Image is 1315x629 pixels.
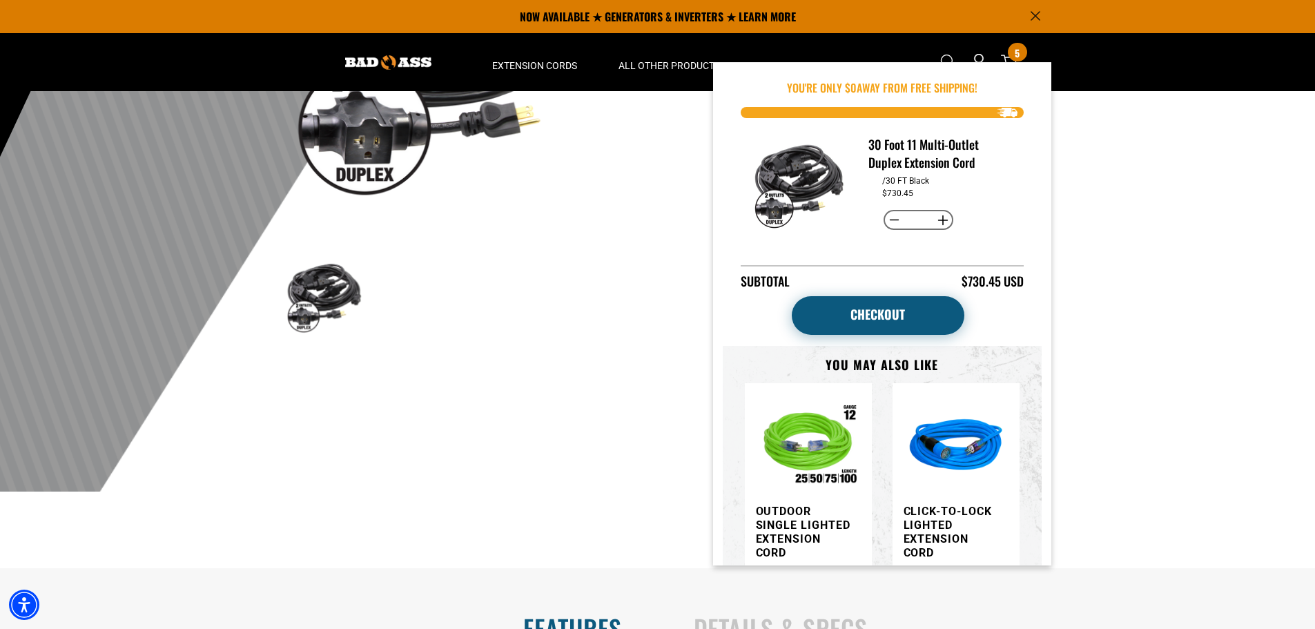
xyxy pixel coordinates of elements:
img: black [284,255,364,336]
img: Bad Ass Extension Cords [345,55,431,70]
summary: Extension Cords [471,33,598,91]
dd: /30 FT Black [882,176,929,186]
summary: Search [937,51,960,73]
a: Open this option [968,33,990,91]
div: Item added to your cart [713,62,1051,565]
span: 5 [1015,48,1020,58]
h3: Outdoor Single Lighted Extension Cord [756,505,853,560]
span: 0 [850,79,857,96]
a: blue Click-to-Lock Lighted Extension Cord [904,394,1000,623]
span: All Other Products [618,59,720,72]
div: $730.45 USD [962,272,1024,291]
img: blue [904,394,1009,499]
span: Extension Cords [492,59,577,72]
summary: All Other Products [598,33,741,91]
div: Subtotal [741,272,790,291]
a: Checkout [792,296,964,335]
img: black [751,135,848,232]
h3: You may also like [745,357,1020,373]
span: Apparel [761,59,803,72]
a: Outdoor Single Lighted Extension Cord Outdoor Single Lighted Extension Cord [756,394,853,623]
summary: Apparel [741,33,824,91]
a: cart [998,54,1020,70]
h3: 30 Foot 11 Multi-Outlet Duplex Extension Cord [868,135,1013,171]
dd: $730.45 [882,188,913,198]
img: Outdoor Single Lighted Extension Cord [756,394,861,499]
div: Accessibility Menu [9,590,39,620]
p: You're Only $ away from free shipping! [741,79,1024,96]
input: Quantity for 30 Foot 11 Multi-Outlet Duplex Extension Cord [905,209,932,232]
h3: Click-to-Lock Lighted Extension Cord [904,505,1000,560]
